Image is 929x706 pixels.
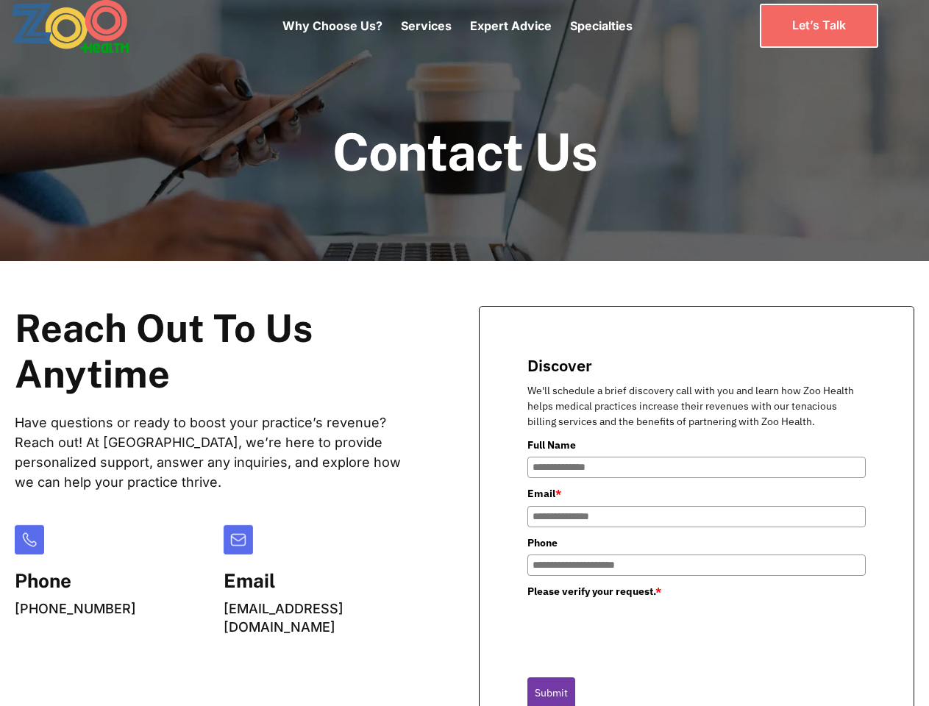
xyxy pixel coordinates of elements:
[527,604,751,661] iframe: reCAPTCHA
[15,569,136,592] h5: Phone
[282,18,382,33] a: Why Choose Us?
[527,583,866,599] label: Please verify your request.
[15,601,136,616] a: [PHONE_NUMBER]
[760,4,878,47] a: Let’s Talk
[570,18,633,33] a: Specialties
[527,383,866,429] p: We'll schedule a brief discovery call with you and learn how Zoo Health helps medical practices i...
[527,485,866,502] label: Email
[470,18,552,33] a: Expert Advice
[527,535,866,551] label: Phone
[527,354,866,376] title: Discover
[401,17,452,35] p: Services
[15,413,420,492] p: Have questions or ready to boost your practice’s revenue? Reach out! At [GEOGRAPHIC_DATA], we’re ...
[224,601,344,635] a: [EMAIL_ADDRESS][DOMAIN_NAME]
[15,306,420,398] h2: Reach Out To Us Anytime
[224,569,421,592] h5: Email
[332,124,597,180] h1: Contact Us
[527,437,866,453] label: Full Name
